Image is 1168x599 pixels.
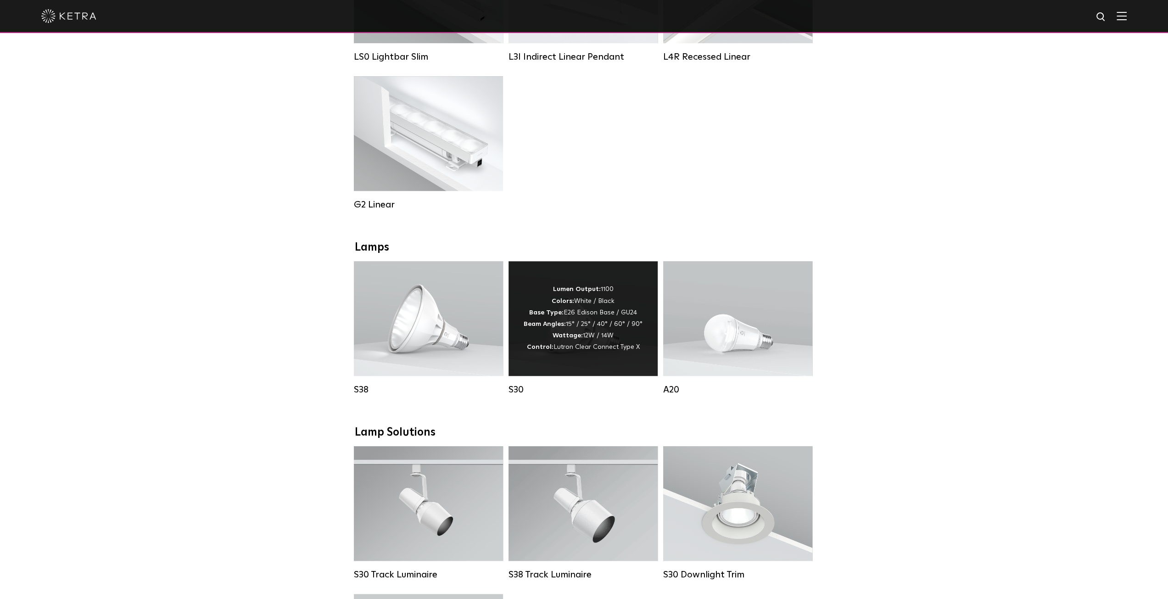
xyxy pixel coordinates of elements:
[354,384,503,395] div: S38
[553,344,640,350] span: Lutron Clear Connect Type X
[1095,11,1107,23] img: search icon
[663,446,812,580] a: S30 Downlight Trim S30 Downlight Trim
[509,446,658,580] a: S38 Track Luminaire Lumen Output:1100Colors:White / BlackBeam Angles:10° / 25° / 40° / 60°Wattage...
[354,51,503,62] div: LS0 Lightbar Slim
[663,569,812,580] div: S30 Downlight Trim
[354,446,503,580] a: S30 Track Luminaire Lumen Output:1100Colors:White / BlackBeam Angles:15° / 25° / 40° / 60° / 90°W...
[552,298,574,304] strong: Colors:
[509,261,658,395] a: S30 Lumen Output:1100Colors:White / BlackBase Type:E26 Edison Base / GU24Beam Angles:15° / 25° / ...
[527,344,553,350] strong: Control:
[354,76,503,210] a: G2 Linear Lumen Output:400 / 700 / 1000Colors:WhiteBeam Angles:Flood / [GEOGRAPHIC_DATA] / Narrow...
[663,384,812,395] div: A20
[663,51,812,62] div: L4R Recessed Linear
[509,384,658,395] div: S30
[509,51,658,62] div: L3I Indirect Linear Pendant
[663,261,812,395] a: A20 Lumen Output:600 / 800Colors:White / BlackBase Type:E26 Edison Base / GU24Beam Angles:Omni-Di...
[524,284,643,353] div: 1100 White / Black E26 Edison Base / GU24 15° / 25° / 40° / 60° / 90° 12W / 14W
[354,569,503,580] div: S30 Track Luminaire
[553,286,601,292] strong: Lumen Output:
[1117,11,1127,20] img: Hamburger%20Nav.svg
[355,241,814,254] div: Lamps
[354,261,503,395] a: S38 Lumen Output:1100Colors:White / BlackBase Type:E26 Edison Base / GU24Beam Angles:10° / 25° / ...
[355,426,814,439] div: Lamp Solutions
[524,321,566,327] strong: Beam Angles:
[41,9,96,23] img: ketra-logo-2019-white
[529,309,564,316] strong: Base Type:
[354,199,503,210] div: G2 Linear
[509,569,658,580] div: S38 Track Luminaire
[553,332,583,339] strong: Wattage:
